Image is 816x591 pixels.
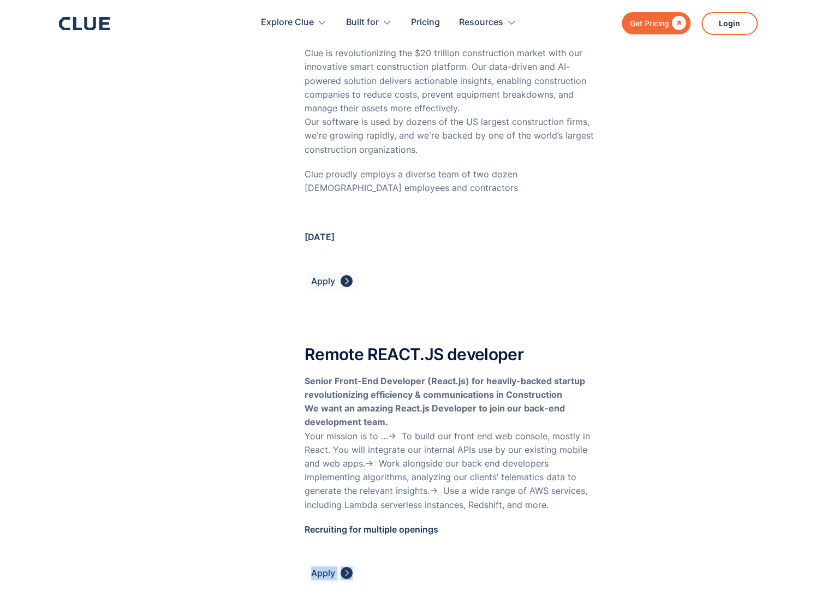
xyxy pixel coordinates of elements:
a: Apply [305,564,359,583]
div: Get Pricing [630,16,669,30]
iframe: Chat Widget [761,539,816,591]
p: Clue is revolutionizing the $20 trillion construction market with our innovative smart constructi... [305,33,604,157]
a: Pricing [411,5,440,40]
p: ‍ Your mission is to …→ To build our front end web console, mostly in React. You will integrate o... [305,374,604,512]
div: Explore Clue [261,5,327,40]
a: Apply [305,272,359,291]
div: Resources [459,5,503,40]
p: ‍ [305,206,604,219]
div:  [669,16,686,30]
h2: Remote REACT.JS developer [305,345,604,363]
div: Recruiting for multiple openings [305,523,604,536]
div: Built for [346,5,392,40]
p: Clue proudly employs a diverse team of two dozen [DEMOGRAPHIC_DATA] employees and contractors [305,168,604,195]
div: Built for [346,5,379,40]
div: Apply [311,274,335,288]
div: Apply [311,566,335,580]
a: Get Pricing [622,12,690,34]
div: Explore Clue [261,5,314,40]
div:  [341,566,353,580]
strong: We want an amazing React.js Developer to join our back-end development team. ‍ [305,403,565,427]
a: Login [701,12,758,35]
div:  [341,274,353,288]
strong: Senior Front-End Developer (React.js) for heavily-backed startup revolutionizing efficiency & com... [305,375,585,400]
div: Resources [459,5,516,40]
div: [DATE] [305,230,604,244]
